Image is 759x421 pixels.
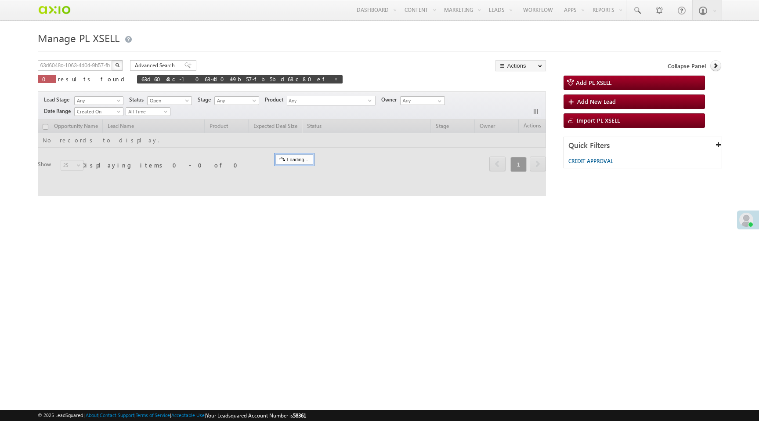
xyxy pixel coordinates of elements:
span: select [368,98,375,102]
span: Lead Stage [44,96,73,104]
a: Contact Support [100,412,134,418]
a: Any [214,96,259,105]
span: Stage [198,96,214,104]
span: 0 [42,75,51,83]
button: Actions [495,60,546,71]
span: Manage PL XSELL [38,31,119,45]
span: CREDIT APPROVAL [568,158,613,164]
span: Product [265,96,287,104]
span: All Time [126,108,168,116]
a: Terms of Service [136,412,170,418]
a: Show All Items [433,97,444,105]
span: Owner [381,96,400,104]
a: Acceptable Use [171,412,205,418]
img: Search [115,63,119,67]
a: Any [74,96,123,105]
span: 63d6048c-1063-4d04-9b57-fb5bd68c80ef [141,75,329,83]
span: Any [215,97,257,105]
span: Open [148,97,189,105]
span: Advanced Search [135,62,177,69]
input: Type to Search [400,96,445,105]
div: Loading... [275,154,313,165]
span: © 2025 LeadSquared | | | | | [38,411,306,420]
span: Created On [75,108,120,116]
span: Any [75,97,120,105]
span: Add PL XSELL [576,79,611,86]
a: Created On [74,107,123,116]
div: Any [287,96,376,105]
span: Import PL XSELL [577,116,620,124]
span: Status [129,96,147,104]
span: Your Leadsquared Account Number is [206,412,306,419]
span: 58361 [293,412,306,419]
span: Any [287,96,368,106]
img: Custom Logo [38,2,71,18]
span: Add New Lead [577,98,616,105]
a: Open [147,96,192,105]
span: Collapse Panel [668,62,706,70]
a: All Time [126,107,170,116]
a: About [86,412,98,418]
span: Date Range [44,107,74,115]
span: results found [58,75,128,83]
div: Quick Filters [564,137,722,154]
